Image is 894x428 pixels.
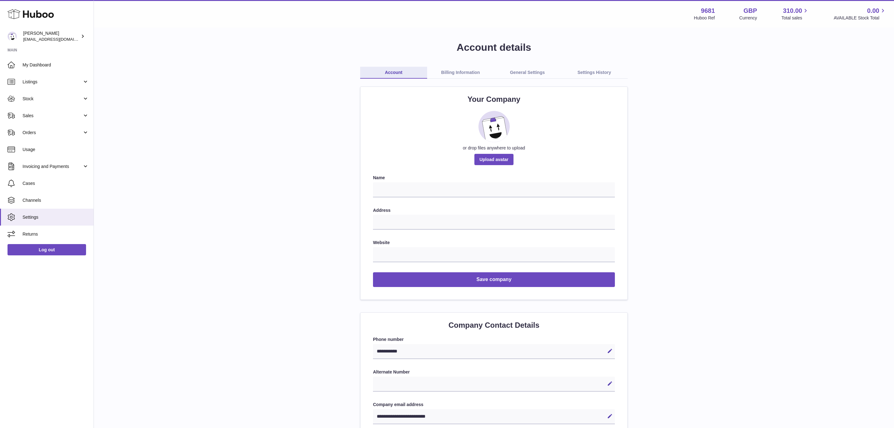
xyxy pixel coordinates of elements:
[23,113,82,119] span: Sales
[373,145,615,151] div: or drop files anywhere to upload
[474,154,513,165] span: Upload avatar
[373,320,615,330] h2: Company Contact Details
[834,15,886,21] span: AVAILABLE Stock Total
[360,67,427,79] a: Account
[373,175,615,181] label: Name
[23,79,82,85] span: Listings
[373,240,615,246] label: Website
[373,272,615,287] button: Save company
[23,96,82,102] span: Stock
[743,7,757,15] strong: GBP
[23,30,79,42] div: [PERSON_NAME]
[783,7,802,15] span: 310.00
[701,7,715,15] strong: 9681
[23,214,89,220] span: Settings
[23,180,89,186] span: Cases
[781,15,809,21] span: Total sales
[23,164,82,170] span: Invoicing and Payments
[23,197,89,203] span: Channels
[781,7,809,21] a: 310.00 Total sales
[373,207,615,213] label: Address
[8,32,17,41] img: internalAdmin-9681@internal.huboo.com
[427,67,494,79] a: Billing Information
[104,41,884,54] h1: Account details
[373,94,615,104] h2: Your Company
[23,130,82,136] span: Orders
[494,67,561,79] a: General Settings
[739,15,757,21] div: Currency
[23,37,92,42] span: [EMAIL_ADDRESS][DOMAIN_NAME]
[373,369,615,375] label: Alternate Number
[478,111,510,142] img: placeholder_image.svg
[373,337,615,342] label: Phone number
[23,147,89,153] span: Usage
[8,244,86,255] a: Log out
[23,231,89,237] span: Returns
[561,67,628,79] a: Settings History
[23,62,89,68] span: My Dashboard
[373,402,615,408] label: Company email address
[834,7,886,21] a: 0.00 AVAILABLE Stock Total
[694,15,715,21] div: Huboo Ref
[867,7,879,15] span: 0.00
